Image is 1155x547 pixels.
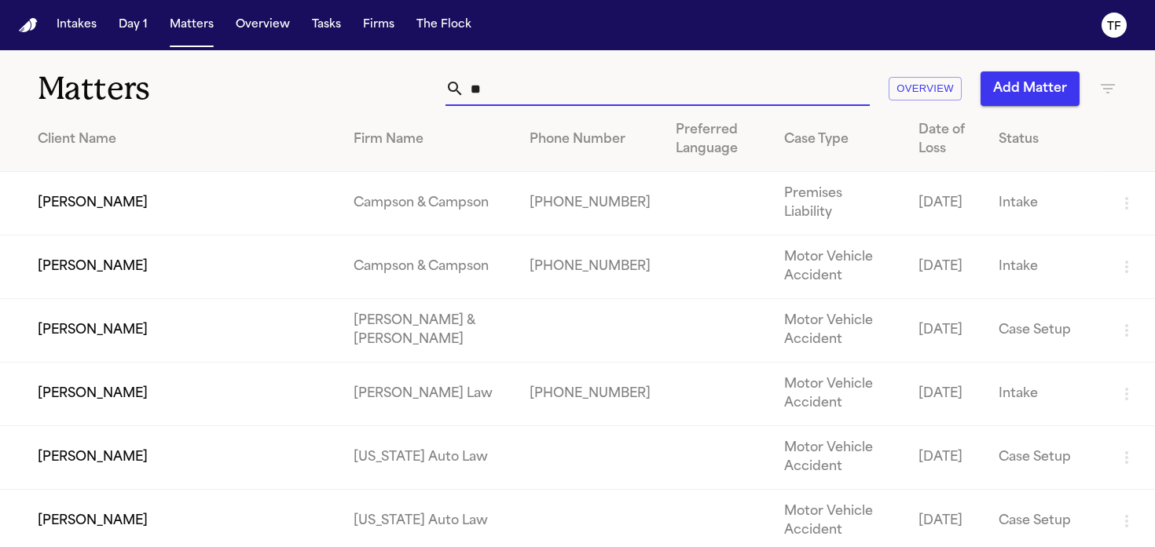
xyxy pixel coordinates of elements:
[906,363,986,426] td: [DATE]
[772,363,906,426] td: Motor Vehicle Accident
[163,11,220,39] button: Matters
[772,299,906,363] td: Motor Vehicle Accident
[530,130,651,149] div: Phone Number
[772,426,906,490] td: Motor Vehicle Accident
[918,121,973,159] div: Date of Loss
[38,130,328,149] div: Client Name
[341,363,517,426] td: [PERSON_NAME] Law
[341,299,517,363] td: [PERSON_NAME] & [PERSON_NAME]
[112,11,154,39] button: Day 1
[50,11,103,39] button: Intakes
[986,299,1105,363] td: Case Setup
[357,11,401,39] button: Firms
[517,235,663,299] td: [PHONE_NUMBER]
[19,18,38,33] a: Home
[19,18,38,33] img: Finch Logo
[981,71,1080,106] button: Add Matter
[517,363,663,426] td: [PHONE_NUMBER]
[306,11,347,39] button: Tasks
[772,235,906,299] td: Motor Vehicle Accident
[784,130,893,149] div: Case Type
[986,426,1105,490] td: Case Setup
[906,426,986,490] td: [DATE]
[889,77,962,101] button: Overview
[986,235,1105,299] td: Intake
[410,11,478,39] button: The Flock
[341,172,517,235] td: Campson & Campson
[517,172,663,235] td: [PHONE_NUMBER]
[906,235,986,299] td: [DATE]
[38,69,337,108] h1: Matters
[354,130,504,149] div: Firm Name
[772,172,906,235] td: Premises Liability
[676,121,759,159] div: Preferred Language
[341,426,517,490] td: [US_STATE] Auto Law
[986,172,1105,235] td: Intake
[229,11,296,39] button: Overview
[341,235,517,299] td: Campson & Campson
[906,299,986,363] td: [DATE]
[906,172,986,235] td: [DATE]
[999,130,1092,149] div: Status
[986,363,1105,426] td: Intake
